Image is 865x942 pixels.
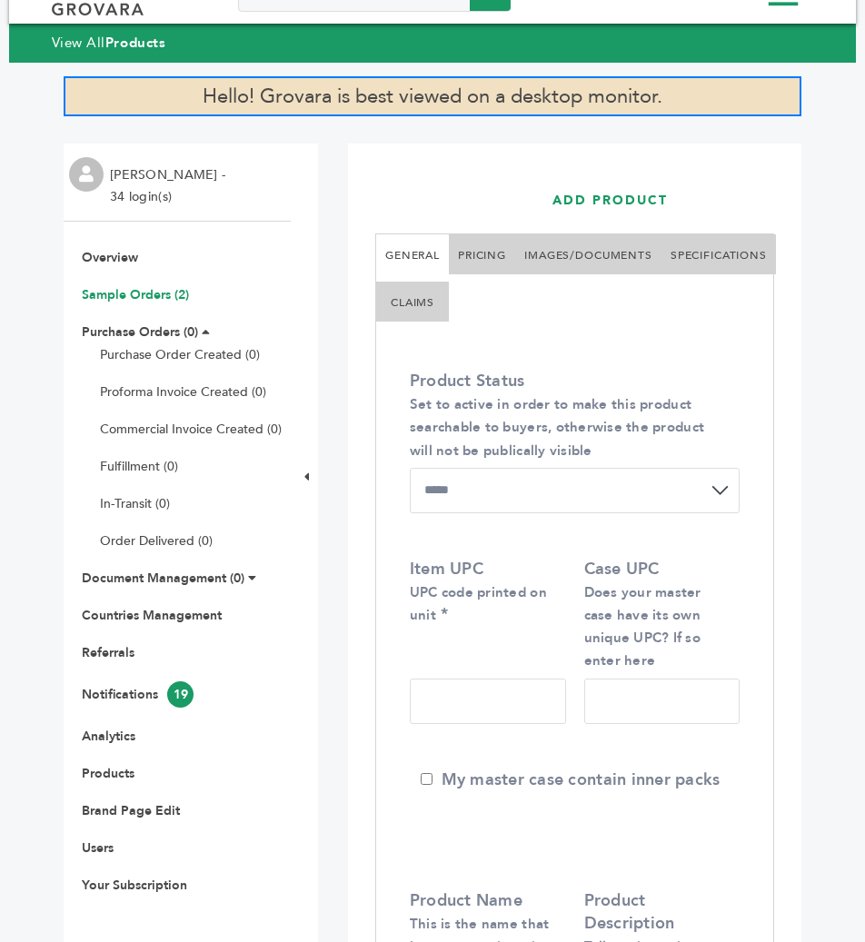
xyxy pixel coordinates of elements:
a: Products [82,765,134,782]
p: Hello! Grovara is best viewed on a desktop monitor. [64,76,801,116]
small: Does your master case have its own unique UPC? If so enter here [584,583,701,670]
a: In-Transit (0) [100,495,170,512]
a: Proforma Invoice Created (0) [100,383,266,401]
a: Notifications19 [82,686,194,703]
strong: Products [105,34,165,52]
a: IMAGES/DOCUMENTS [524,248,652,263]
a: View AllProducts [52,34,166,52]
a: Brand Page Edit [82,802,180,819]
a: Referrals [82,644,134,661]
a: CLAIMS [391,295,434,310]
a: GENERAL [385,248,440,263]
label: Item UPC [410,558,557,627]
a: Analytics [82,728,135,745]
li: [PERSON_NAME] - 34 login(s) [110,164,230,208]
a: Overview [82,249,138,266]
a: Purchase Order Created (0) [100,346,260,363]
a: Order Delivered (0) [100,532,213,550]
a: Commercial Invoice Created (0) [100,421,282,438]
label: Product Status [410,370,731,461]
small: UPC code printed on unit [410,583,547,624]
a: Countries Management [82,607,222,624]
label: My master case contain inner packs [421,768,721,791]
small: Set to active in order to make this product searchable to buyers, otherwise the product will not ... [410,395,704,459]
span: 19 [167,681,194,708]
a: Fulfillment (0) [100,458,178,475]
img: profile.png [69,157,104,192]
a: PRICING [458,248,506,263]
a: Document Management (0) [82,570,244,587]
a: Your Subscription [82,877,187,894]
input: My master case contain inner packs [421,773,432,785]
a: Users [82,839,114,857]
a: Purchase Orders (0) [82,323,198,341]
h1: ADD PRODUCT [552,167,752,233]
label: Case UPC [584,558,731,672]
a: Sample Orders (2) [82,286,189,303]
a: SPECIFICATIONS [671,248,767,263]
